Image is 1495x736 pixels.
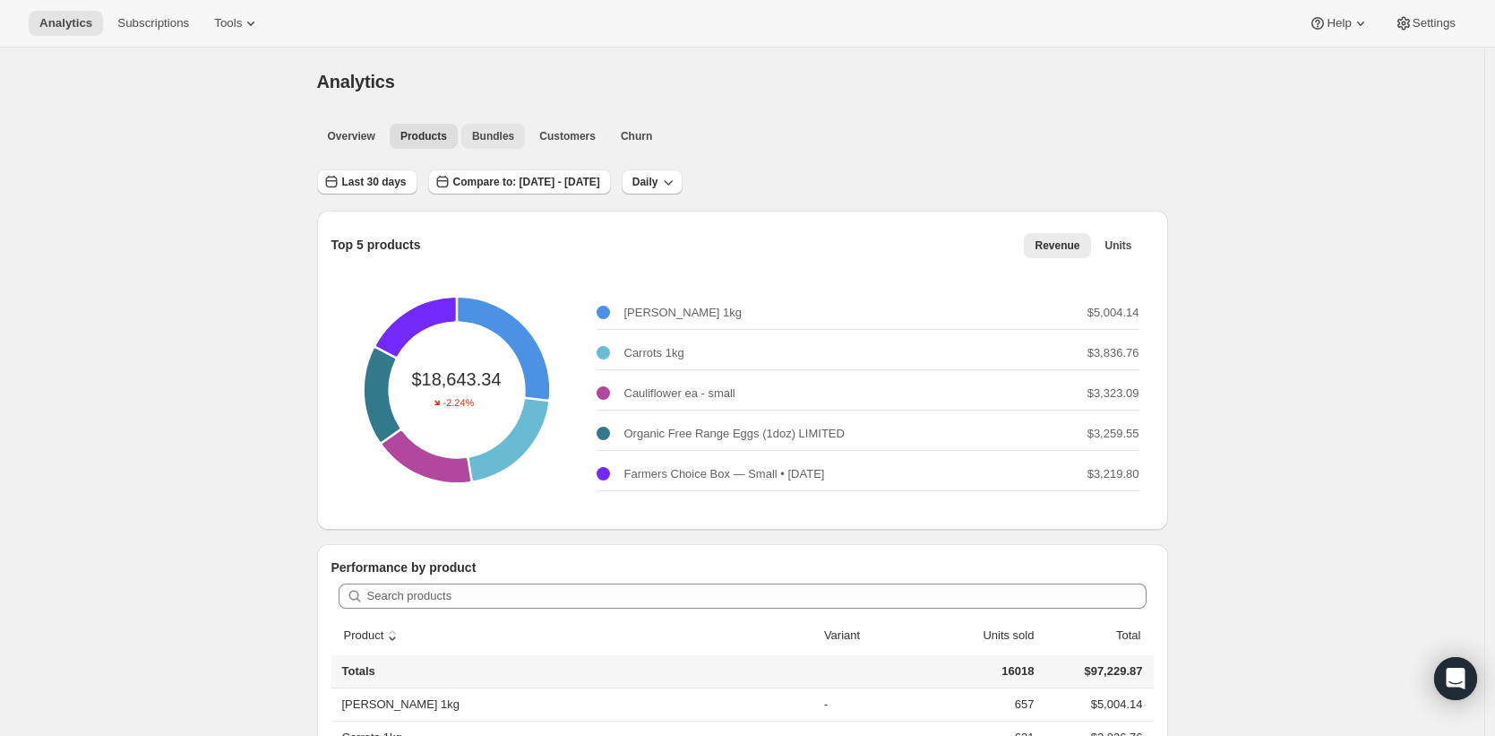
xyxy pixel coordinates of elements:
span: Daily [632,175,658,189]
button: Subscriptions [107,11,200,36]
p: Performance by product [331,558,1154,576]
span: Settings [1413,16,1456,30]
button: Variant [821,619,881,653]
span: Products [400,129,447,143]
button: Help [1298,11,1379,36]
span: Tools [214,16,242,30]
button: Compare to: [DATE] - [DATE] [428,169,611,195]
p: Cauliflower ea - small [624,385,735,403]
p: [PERSON_NAME] 1kg [624,304,743,322]
p: $3,219.80 [1087,465,1139,483]
button: Units sold [962,619,1036,653]
span: Churn [621,129,652,143]
span: Analytics [39,16,92,30]
input: Search products [367,584,1147,609]
span: Bundles [472,129,514,143]
th: [PERSON_NAME] 1kg [331,688,819,721]
th: Totals [331,655,819,688]
button: sort ascending byProduct [341,619,405,653]
p: Carrots 1kg [624,344,684,362]
div: Open Intercom Messenger [1434,657,1477,700]
p: $3,836.76 [1087,344,1139,362]
span: Revenue [1035,238,1079,253]
p: Organic Free Range Eggs (1doz) LIMITED [624,425,845,443]
button: Daily [622,169,683,195]
button: Last 30 days [317,169,417,195]
button: Total [1095,619,1143,653]
span: Analytics [317,72,395,91]
span: Subscriptions [117,16,189,30]
td: 657 [917,688,1039,721]
button: Settings [1384,11,1466,36]
span: Customers [539,129,596,143]
td: $97,229.87 [1039,655,1153,688]
button: Tools [203,11,271,36]
span: Last 30 days [342,175,407,189]
span: Overview [328,129,375,143]
p: Top 5 products [331,236,421,254]
p: $3,323.09 [1087,385,1139,403]
p: $5,004.14 [1087,304,1139,322]
span: Help [1327,16,1351,30]
td: 16018 [917,655,1039,688]
p: Farmers Choice Box — Small • [DATE] [624,465,825,483]
span: Units [1105,238,1132,253]
p: $3,259.55 [1087,425,1139,443]
td: $5,004.14 [1039,688,1153,721]
span: Compare to: [DATE] - [DATE] [453,175,600,189]
button: Analytics [29,11,103,36]
td: - [819,688,917,721]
